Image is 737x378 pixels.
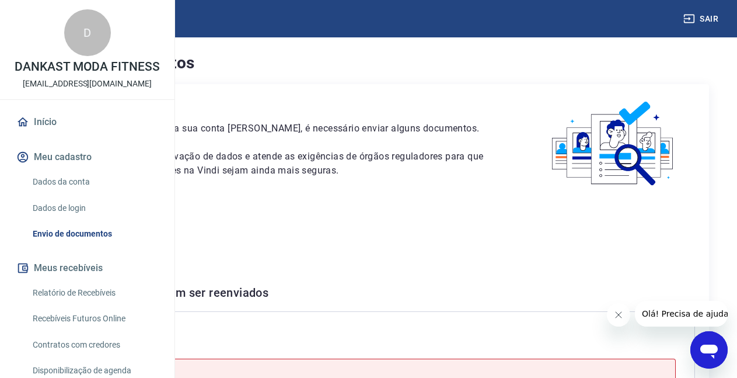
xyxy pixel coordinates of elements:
h4: Envio de documentos [28,51,709,75]
img: waiting_documents.41d9841a9773e5fdf392cede4d13b617.svg [532,98,695,190]
iframe: Mensagem da empresa [635,301,728,327]
p: Para utilizar alguns recursos da sua conta [PERSON_NAME], é necessário enviar alguns documentos. [42,122,504,136]
h6: Documentos que precisam ser reenviados [42,283,695,302]
iframe: Botão para abrir a janela de mensagens [690,331,728,369]
a: Contratos com credores [28,333,160,357]
a: Recebíveis Futuros Online [28,307,160,331]
div: D [64,9,111,56]
a: Relatório de Recebíveis [28,281,160,305]
p: Este envio serve como comprovação de dados e atende as exigências de órgãos reguladores para que ... [42,150,504,178]
p: DANKAST MODA FITNESS [15,61,160,73]
a: Dados de login [28,196,160,220]
p: CPF 764.405.831-15 [42,237,695,251]
span: Olá! Precisa de ajuda? [7,8,98,18]
a: Envio de documentos [28,222,160,246]
iframe: Fechar mensagem [607,303,630,327]
button: Meu cadastro [14,144,160,170]
a: Início [14,109,160,135]
p: [EMAIL_ADDRESS][DOMAIN_NAME] [23,78,152,90]
a: Dados da conta [28,170,160,194]
p: Motivo do reenvio: [102,367,297,378]
button: Meus recebíveis [14,255,160,281]
p: [PERSON_NAME] [42,218,695,232]
button: Sair [681,8,723,30]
